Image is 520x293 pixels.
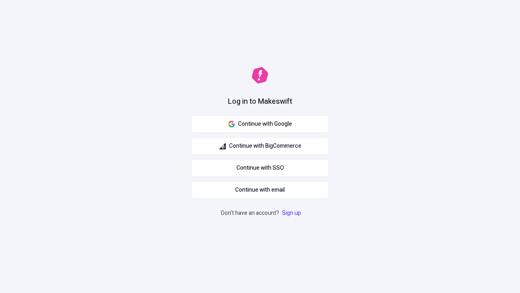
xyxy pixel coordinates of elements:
span: Continue with Google [238,120,292,129]
p: Don't have an account? [221,209,303,218]
span: Continue with BigCommerce [229,142,301,151]
span: Continue with email [235,186,285,195]
button: Continue with BigCommerce [191,137,329,155]
button: Continue with email [191,181,329,199]
button: Continue with Google [191,115,329,133]
h1: Log in to Makeswift [228,96,292,107]
a: Continue with SSO [191,159,329,177]
a: Sign up [280,209,303,217]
